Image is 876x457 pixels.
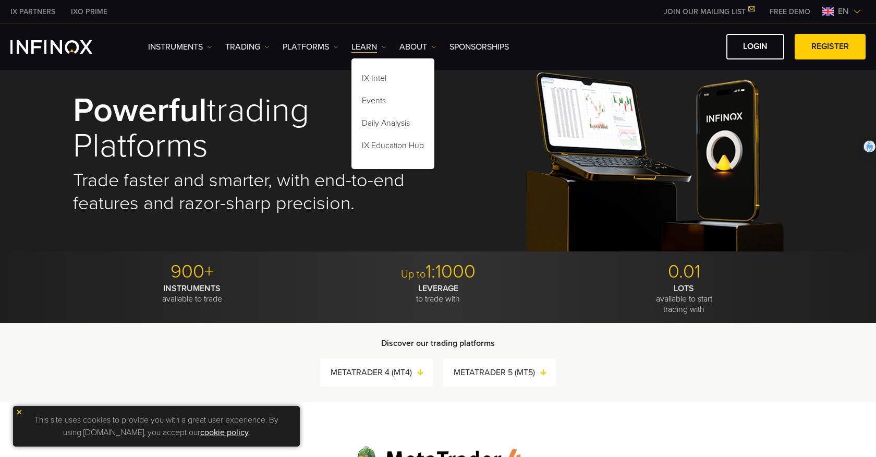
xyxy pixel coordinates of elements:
[351,91,434,114] a: Events
[351,41,386,53] a: Learn
[3,6,63,17] a: INFINOX
[200,427,249,438] a: cookie policy
[73,93,423,164] h1: trading platforms
[418,283,458,294] strong: LEVERAGE
[656,7,762,16] a: JOIN OUR MAILING LIST
[834,5,853,18] span: en
[73,283,311,304] p: available to trade
[381,338,495,348] strong: Discover our trading platforms
[319,260,557,283] p: 1:1000
[73,260,311,283] p: 900+
[762,6,818,17] a: INFINOX MENU
[401,268,425,281] span: Up to
[351,69,434,91] a: IX Intel
[148,41,212,53] a: Instruments
[351,136,434,159] a: IX Education Hub
[565,260,803,283] p: 0.01
[18,411,295,441] p: This site uses cookies to provide you with a great user experience. By using [DOMAIN_NAME], you a...
[351,114,434,136] a: Daily Analysis
[63,6,115,17] a: INFINOX
[10,40,117,54] a: INFINOX Logo
[319,283,557,304] p: to trade with
[331,365,433,380] a: METATRADER 4 (MT4)
[225,41,270,53] a: TRADING
[674,283,694,294] strong: LOTS
[73,90,207,131] strong: Powerful
[454,365,556,380] a: METATRADER 5 (MT5)
[449,41,509,53] a: SPONSORSHIPS
[565,283,803,315] p: available to start trading with
[16,408,23,416] img: yellow close icon
[283,41,338,53] a: PLATFORMS
[726,34,784,59] a: LOGIN
[163,283,221,294] strong: INSTRUMENTS
[795,34,866,59] a: REGISTER
[399,41,436,53] a: ABOUT
[73,169,423,215] h2: Trade faster and smarter, with end-to-end features and razor-sharp precision.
